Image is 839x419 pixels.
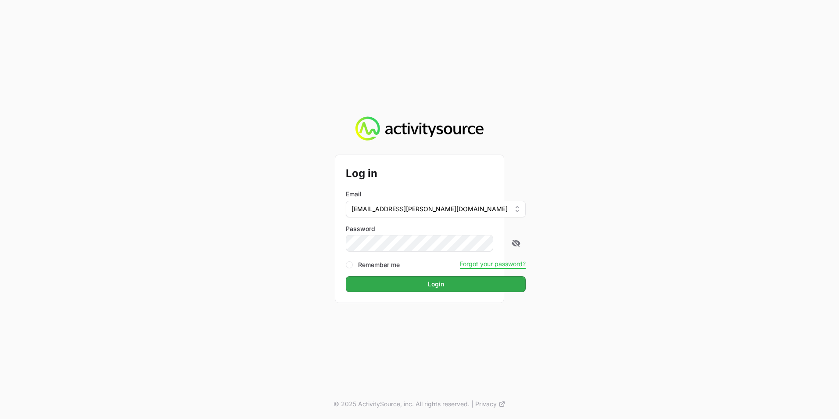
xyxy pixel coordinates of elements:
[355,116,483,141] img: Activity Source
[460,260,526,268] button: Forgot your password?
[358,260,400,269] label: Remember me
[346,166,526,181] h2: Log in
[346,276,526,292] button: Login
[346,190,362,199] label: Email
[333,400,470,408] p: © 2025 ActivitySource, inc. All rights reserved.
[351,205,508,213] span: [EMAIL_ADDRESS][PERSON_NAME][DOMAIN_NAME]
[346,224,526,233] label: Password
[346,201,526,217] button: [EMAIL_ADDRESS][PERSON_NAME][DOMAIN_NAME]
[475,400,506,408] a: Privacy
[428,279,444,289] span: Login
[471,400,473,408] span: |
